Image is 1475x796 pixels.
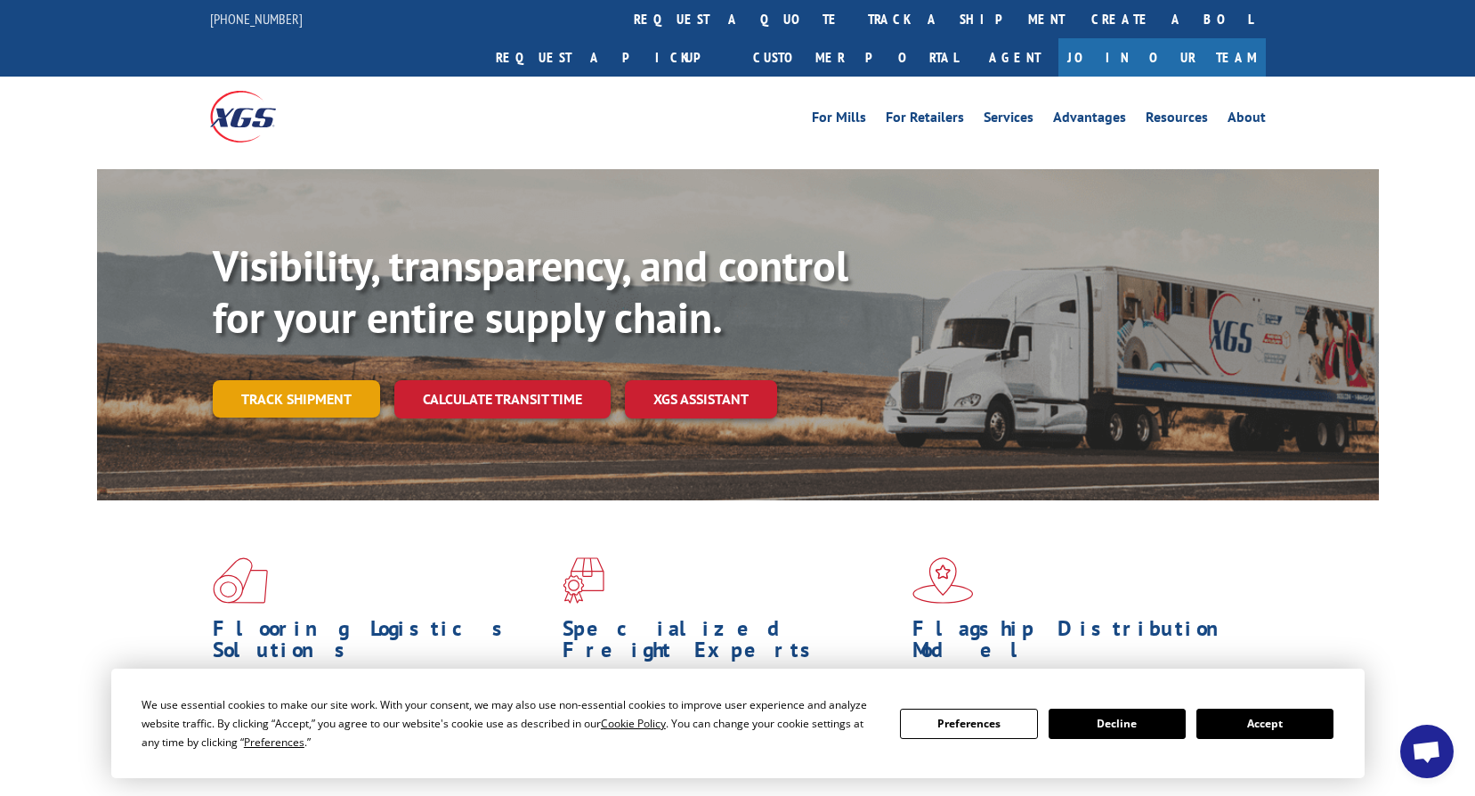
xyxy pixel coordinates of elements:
[213,380,380,418] a: Track shipment
[912,557,974,604] img: xgs-icon-flagship-distribution-model-red
[213,557,268,604] img: xgs-icon-total-supply-chain-intelligence-red
[1053,110,1126,130] a: Advantages
[213,618,549,670] h1: Flooring Logistics Solutions
[886,110,964,130] a: For Retailers
[1058,38,1266,77] a: Join Our Team
[625,380,777,418] a: XGS ASSISTANT
[210,10,303,28] a: [PHONE_NUMBER]
[740,38,971,77] a: Customer Portal
[213,238,848,345] b: Visibility, transparency, and control for your entire supply chain.
[1196,709,1333,739] button: Accept
[482,38,740,77] a: Request a pickup
[900,709,1037,739] button: Preferences
[1049,709,1186,739] button: Decline
[563,618,899,670] h1: Specialized Freight Experts
[142,695,879,751] div: We use essential cookies to make our site work. With your consent, we may also use non-essential ...
[1228,110,1266,130] a: About
[812,110,866,130] a: For Mills
[984,110,1033,130] a: Services
[563,557,604,604] img: xgs-icon-focused-on-flooring-red
[1146,110,1208,130] a: Resources
[912,618,1249,670] h1: Flagship Distribution Model
[601,716,666,731] span: Cookie Policy
[971,38,1058,77] a: Agent
[394,380,611,418] a: Calculate transit time
[111,669,1365,778] div: Cookie Consent Prompt
[1400,725,1454,778] a: Open chat
[244,735,304,750] span: Preferences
